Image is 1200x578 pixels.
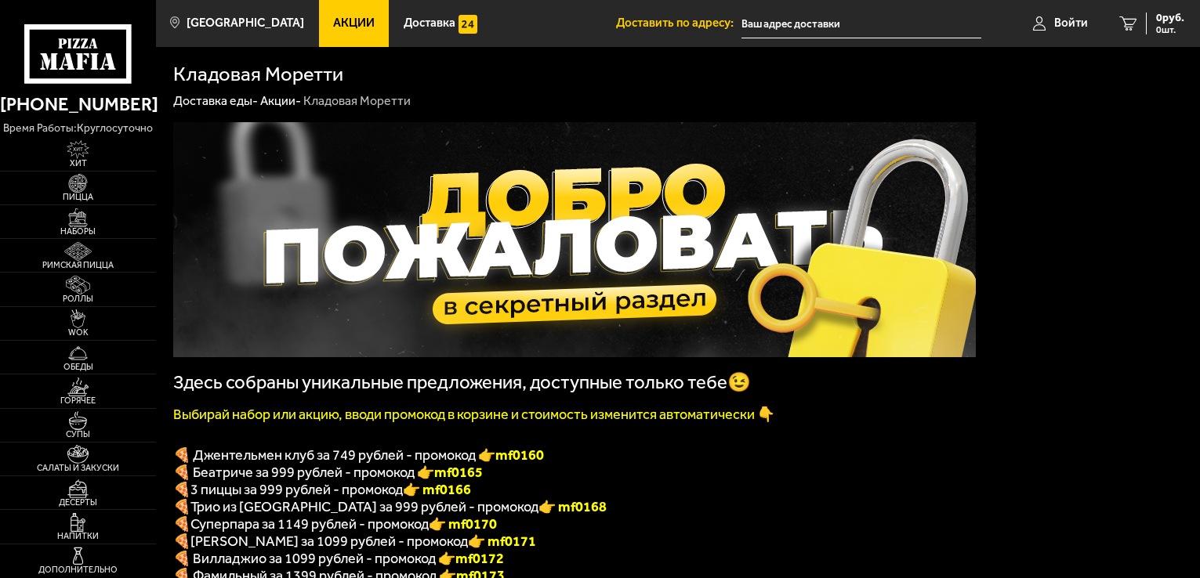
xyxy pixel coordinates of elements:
[429,515,497,533] font: 👉 mf0170
[1156,25,1184,34] span: 0 шт.
[173,515,190,533] font: 🍕
[616,17,741,29] span: Доставить по адресу:
[1054,17,1088,29] span: Войти
[468,533,536,550] b: 👉 mf0171
[459,15,477,34] img: 15daf4d41897b9f0e9f617042186c801.svg
[173,481,190,498] font: 🍕
[455,550,504,567] b: mf0172
[187,17,304,29] span: [GEOGRAPHIC_DATA]
[173,550,504,567] span: 🍕 Вилладжио за 1099 рублей - промокод 👉
[1156,13,1184,23] span: 0 руб.
[190,533,468,550] span: [PERSON_NAME] за 1099 рублей - промокод
[173,93,258,108] a: Доставка еды-
[173,371,751,393] span: Здесь собраны уникальные предложения, доступные только тебе😉
[434,464,483,481] b: mf0165
[173,498,190,515] font: 🍕
[495,446,544,464] b: mf0160
[303,93,411,110] div: Кладовая Моретти
[741,9,981,38] input: Ваш адрес доставки
[190,515,429,533] span: Суперпара за 1149 рублей - промокод
[173,64,343,85] h1: Кладовая Моретти
[190,498,538,515] span: Трио из [GEOGRAPHIC_DATA] за 999 рублей - промокод
[538,498,607,515] font: 👉 mf0168
[173,406,774,423] font: Выбирай набор или акцию, вводи промокод в корзине и стоимость изменится автоматически 👇
[173,533,190,550] b: 🍕
[404,17,455,29] span: Доставка
[173,446,544,464] span: 🍕 Джентельмен клуб за 749 рублей - промокод 👉
[403,481,471,498] font: 👉 mf0166
[173,464,483,481] span: 🍕 Беатриче за 999 рублей - промокод 👉
[190,481,403,498] span: 3 пиццы за 999 рублей - промокод
[260,93,301,108] a: Акции-
[173,122,976,357] img: 1024x1024
[333,17,375,29] span: Акции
